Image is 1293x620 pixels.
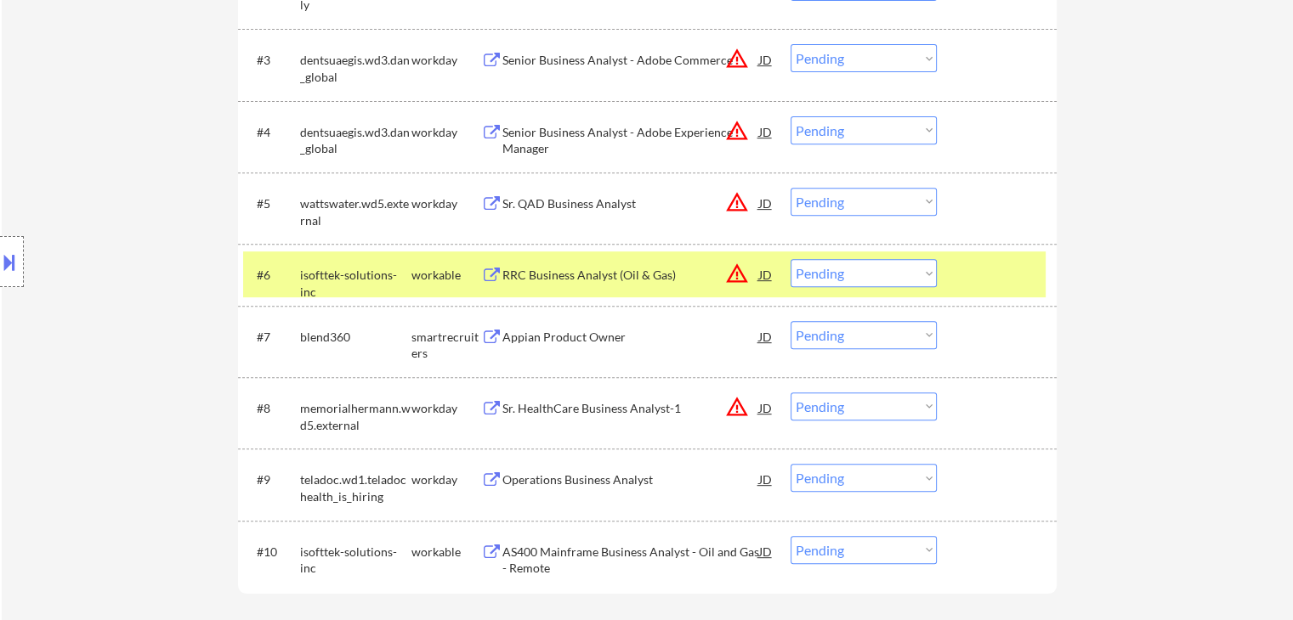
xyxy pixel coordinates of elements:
div: JD [757,321,774,352]
div: wattswater.wd5.external [300,195,411,228]
div: AS400 Mainframe Business Analyst - Oil and Gas - Remote [502,544,759,577]
div: JD [757,392,774,423]
button: warning_amber [725,47,749,70]
div: workable [411,544,481,561]
div: workday [411,471,481,488]
div: JD [757,536,774,566]
div: Sr. QAD Business Analyst [502,195,759,212]
div: RRC Business Analyst (Oil & Gas) [502,267,759,284]
div: Senior Business Analyst - Adobe Commerce [502,52,759,69]
div: isofttek-solutions-inc [300,544,411,577]
div: workday [411,195,481,212]
div: workday [411,124,481,141]
button: warning_amber [725,262,749,285]
div: workable [411,267,481,284]
div: JD [757,44,774,75]
div: #10 [257,544,286,561]
div: Operations Business Analyst [502,471,759,488]
button: warning_amber [725,119,749,143]
div: teladoc.wd1.teladochealth_is_hiring [300,471,411,504]
div: Appian Product Owner [502,329,759,346]
div: #9 [257,471,286,488]
div: JD [757,464,774,494]
div: Sr. HealthCare Business Analyst-1 [502,400,759,417]
div: isofttek-solutions-inc [300,267,411,300]
button: warning_amber [725,395,749,419]
div: blend360 [300,329,411,346]
button: warning_amber [725,190,749,214]
div: Senior Business Analyst - Adobe Experience Manager [502,124,759,157]
div: workday [411,400,481,417]
div: #3 [257,52,286,69]
div: memorialhermann.wd5.external [300,400,411,433]
div: JD [757,188,774,218]
div: smartrecruiters [411,329,481,362]
div: JD [757,259,774,290]
div: workday [411,52,481,69]
div: dentsuaegis.wd3.dan_global [300,124,411,157]
div: JD [757,116,774,147]
div: dentsuaegis.wd3.dan_global [300,52,411,85]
